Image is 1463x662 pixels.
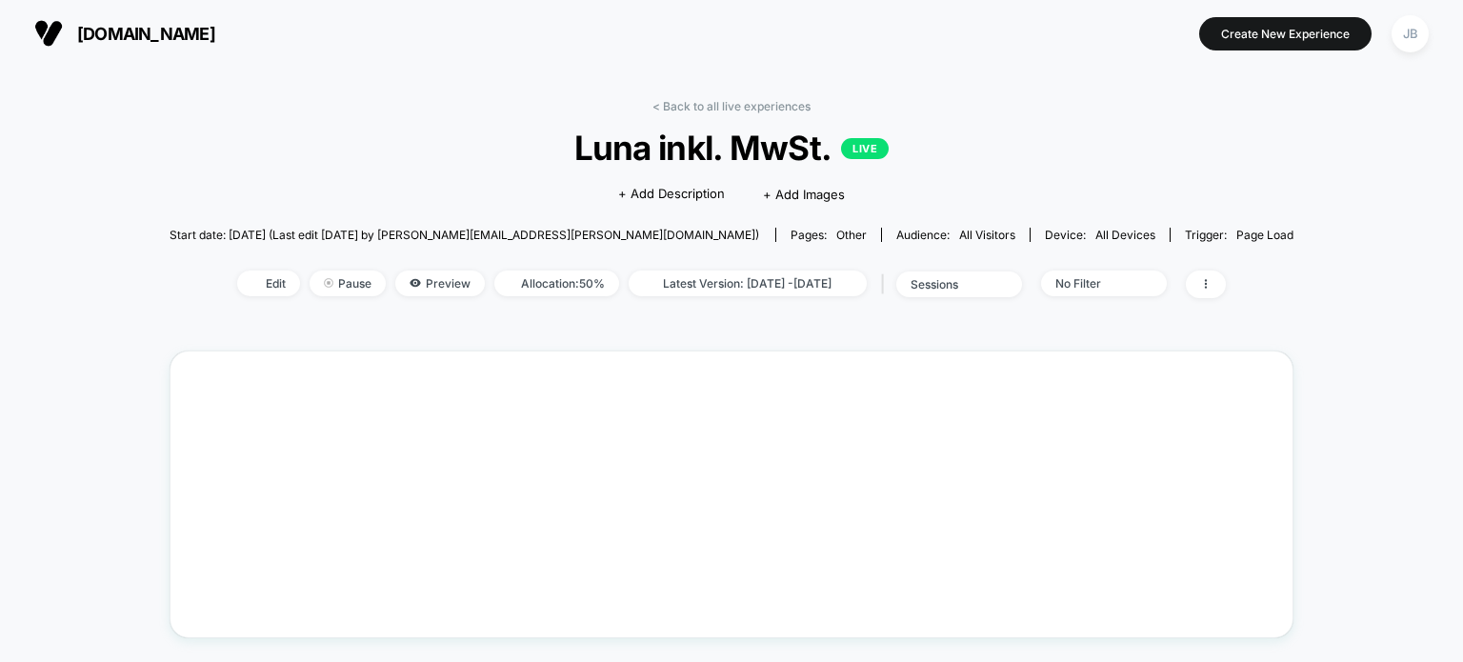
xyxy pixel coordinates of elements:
[1392,15,1429,52] div: JB
[1185,228,1293,242] div: Trigger:
[494,271,619,296] span: Allocation: 50%
[629,271,867,296] span: Latest Version: [DATE] - [DATE]
[77,24,215,44] span: [DOMAIN_NAME]
[1199,17,1372,50] button: Create New Experience
[836,228,867,242] span: other
[310,271,386,296] span: Pause
[237,271,300,296] span: Edit
[959,228,1015,242] span: All Visitors
[841,138,889,159] p: LIVE
[896,228,1015,242] div: Audience:
[226,128,1237,168] span: Luna inkl. MwSt.
[618,185,725,204] span: + Add Description
[1030,228,1170,242] span: Device:
[34,19,63,48] img: Visually logo
[1095,228,1155,242] span: all devices
[763,187,845,202] span: + Add Images
[1236,228,1293,242] span: Page Load
[876,271,896,298] span: |
[1386,14,1434,53] button: JB
[1055,276,1132,291] div: No Filter
[29,18,221,49] button: [DOMAIN_NAME]
[652,99,811,113] a: < Back to all live experiences
[395,271,485,296] span: Preview
[791,228,867,242] div: Pages:
[911,277,987,291] div: sessions
[170,228,759,242] span: Start date: [DATE] (Last edit [DATE] by [PERSON_NAME][EMAIL_ADDRESS][PERSON_NAME][DOMAIN_NAME])
[324,278,333,288] img: end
